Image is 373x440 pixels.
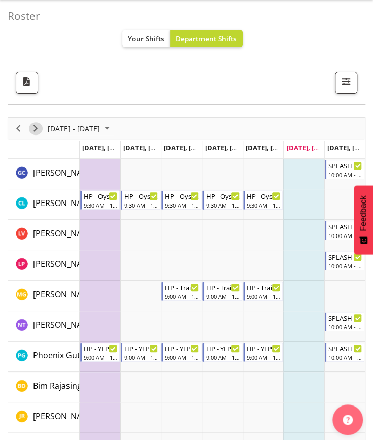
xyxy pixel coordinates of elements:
td: Phoenix Gutteridge resource [8,342,80,372]
span: [DATE], [DATE] [205,143,251,152]
div: HP - Oysters/Squids [124,191,158,201]
div: 9:30 AM - 12:00 PM [206,201,240,209]
a: [PERSON_NAME] [33,166,96,179]
div: 10:00 AM - 1:00 PM [328,353,362,361]
span: [PERSON_NAME] [33,167,96,178]
a: Phoenix Gutteridge [33,349,108,361]
div: SPLASH SAVE [328,252,362,262]
div: 9:30 AM - 12:00 PM [84,201,117,209]
div: 9:00 AM - 11:30 AM [124,353,158,361]
td: Lara Von Fintel resource [8,220,80,250]
div: 10:00 AM - 1:00 PM [328,171,362,179]
div: previous period [10,118,27,139]
div: next period [27,118,44,139]
div: Libby Pawley"s event - SPLASH SAVE Begin From Sunday, September 28, 2025 at 10:00:00 AM GMT+13:00... [325,251,364,270]
div: SPLASH SAVE [328,221,362,231]
button: Your Shifts [122,30,170,47]
div: 9:00 AM - 11:30 AM [247,353,280,361]
span: Your Shifts [128,33,164,43]
button: Next [29,122,43,135]
span: [PERSON_NAME] [33,319,96,330]
div: HP - Training Hours [165,282,198,292]
div: SPLASH SAVE [328,343,362,353]
div: Phoenix Gutteridge"s event - HP - YEP/Crayfish Begin From Monday, September 22, 2025 at 9:00:00 A... [80,343,120,362]
div: Phoenix Gutteridge"s event - HP - YEP/Crayfish Begin From Friday, September 26, 2025 at 9:00:00 A... [243,343,283,362]
div: SPLASH SAVE [328,313,362,323]
img: help-xxl-2.png [343,415,353,425]
div: HP - Training Hours [206,282,240,292]
div: Phoenix Gutteridge"s event - SPLASH SAVE Begin From Sunday, September 28, 2025 at 10:00:00 AM GMT... [325,343,364,362]
button: Feedback - Show survey [354,185,373,254]
td: Bim Rajasinghe Rajasinghe Diyawadanage resource [8,372,80,402]
div: HP - YEP/Crayfish [84,343,117,353]
div: 10:00 AM - 1:00 PM [328,323,362,331]
div: Maia Garrett"s event - HP - Training Hours Begin From Friday, September 26, 2025 at 9:00:00 AM GM... [243,282,283,301]
div: 9:00 AM - 11:30 AM [165,353,198,361]
div: HP - Oysters/Squids [165,191,198,201]
td: Argus Chay resource [8,159,80,189]
span: [DATE], [DATE] [164,143,210,152]
div: Nakita Tuuta"s event - SPLASH SAVE Begin From Sunday, September 28, 2025 at 10:00:00 AM GMT+13:00... [325,312,364,331]
button: Previous [12,122,25,135]
div: 10:00 AM - 1:00 PM [328,262,362,270]
div: Caley Low"s event - HP - Oysters/Squids Begin From Monday, September 22, 2025 at 9:30:00 AM GMT+1... [80,190,120,210]
span: Phoenix Gutteridge [33,350,108,361]
div: HP - YEP/Crayfish [165,343,198,353]
div: 9:00 AM - 12:00 PM [247,292,280,300]
h4: Roster [8,10,357,22]
span: Feedback [359,195,368,231]
div: Maia Garrett"s event - HP - Training Hours Begin From Wednesday, September 24, 2025 at 9:00:00 AM... [161,282,201,301]
div: HP - Training Hours [247,282,280,292]
div: Lara Von Fintel"s event - SPLASH SAVE Begin From Sunday, September 28, 2025 at 10:00:00 AM GMT+13... [325,221,364,240]
div: HP - Oysters/Squids [84,191,117,201]
div: 9:00 AM - 12:00 PM [206,292,240,300]
td: Caley Low resource [8,189,80,220]
span: [PERSON_NAME] [33,289,96,300]
a: [PERSON_NAME] [33,288,96,300]
span: [PERSON_NAME] [33,411,96,422]
button: September 2025 [46,122,114,135]
div: 9:00 AM - 12:00 PM [165,292,198,300]
div: Caley Low"s event - HP - Oysters/Squids Begin From Tuesday, September 23, 2025 at 9:30:00 AM GMT+... [121,190,160,210]
div: Caley Low"s event - HP - Oysters/Squids Begin From Friday, September 26, 2025 at 9:30:00 AM GMT+1... [243,190,283,210]
span: [DATE], [DATE] [123,143,169,152]
div: 9:00 AM - 11:30 AM [206,353,240,361]
div: SPLASH SAVE [328,160,362,171]
td: Nakita Tuuta resource [8,311,80,342]
a: [PERSON_NAME] [33,410,96,422]
div: Maia Garrett"s event - HP - Training Hours Begin From Thursday, September 25, 2025 at 9:00:00 AM ... [202,282,242,301]
div: 9:30 AM - 12:00 PM [124,201,158,209]
span: [DATE], [DATE] [286,143,332,152]
td: Libby Pawley resource [8,250,80,281]
a: [PERSON_NAME] [33,258,96,270]
a: [PERSON_NAME] [33,227,96,240]
div: HP - YEP/Crayfish [124,343,158,353]
div: Phoenix Gutteridge"s event - HP - YEP/Crayfish Begin From Wednesday, September 24, 2025 at 9:00:0... [161,343,201,362]
td: Maia Garrett resource [8,281,80,311]
div: HP - YEP/Crayfish [247,343,280,353]
a: [PERSON_NAME] [33,319,96,331]
div: 10:00 AM - 1:00 PM [328,231,362,240]
span: [DATE], [DATE] [246,143,292,152]
div: HP - Oysters/Squids [247,191,280,201]
a: Bim Rajasinghe Rajasinghe Diyawadanage [33,380,193,392]
button: Department Shifts [170,30,243,47]
div: HP - YEP/Crayfish [206,343,240,353]
div: Argus Chay"s event - SPLASH SAVE Begin From Sunday, September 28, 2025 at 10:00:00 AM GMT+13:00 E... [325,160,364,179]
div: Phoenix Gutteridge"s event - HP - YEP/Crayfish Begin From Tuesday, September 23, 2025 at 9:00:00 ... [121,343,160,362]
div: Caley Low"s event - HP - Oysters/Squids Begin From Thursday, September 25, 2025 at 9:30:00 AM GMT... [202,190,242,210]
a: [PERSON_NAME] Low [33,197,113,209]
span: Bim Rajasinghe Rajasinghe Diyawadanage [33,380,193,391]
span: Department Shifts [176,33,237,43]
span: [PERSON_NAME] [33,228,96,239]
div: 9:30 AM - 12:00 PM [165,201,198,209]
span: [DATE], [DATE] [82,143,128,152]
div: September 22 - 28, 2025 [44,118,116,139]
button: Filter Shifts [335,72,357,94]
div: Caley Low"s event - HP - Oysters/Squids Begin From Wednesday, September 24, 2025 at 9:30:00 AM GM... [161,190,201,210]
span: [DATE] - [DATE] [47,122,101,135]
div: Phoenix Gutteridge"s event - HP - YEP/Crayfish Begin From Thursday, September 25, 2025 at 9:00:00... [202,343,242,362]
button: Download a PDF of the roster according to the set date range. [16,72,38,94]
div: 9:00 AM - 11:30 AM [84,353,117,361]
